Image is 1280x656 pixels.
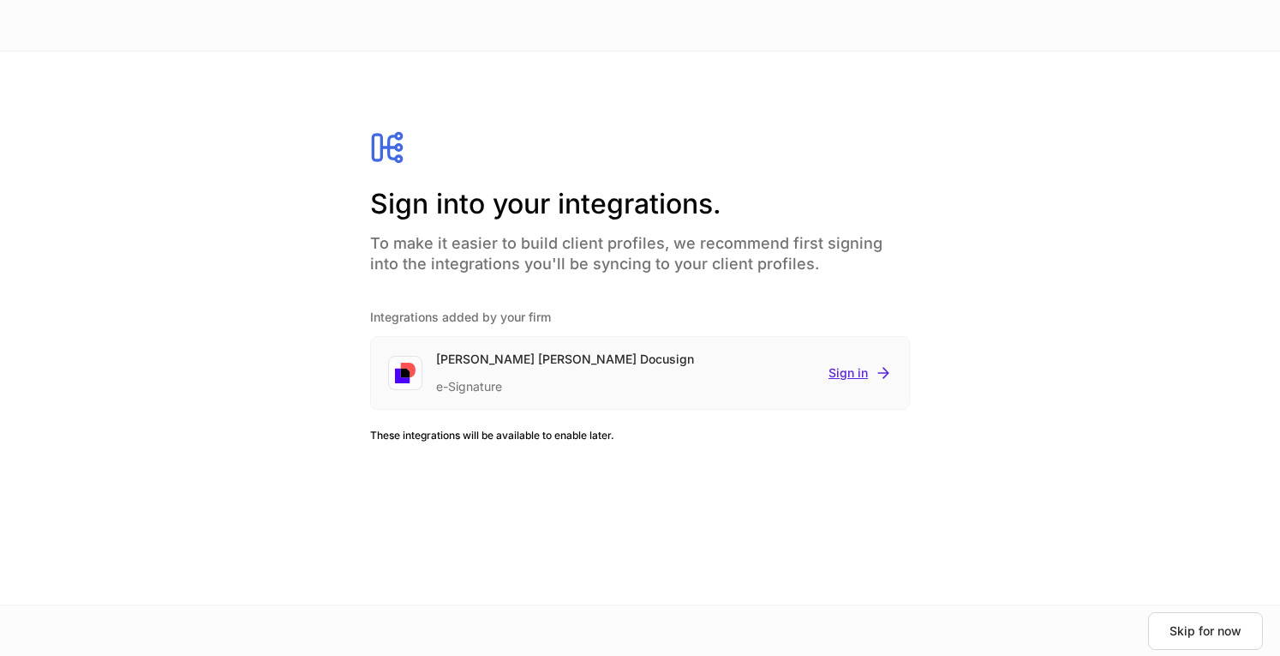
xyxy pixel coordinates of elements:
div: Skip for now [1169,625,1241,637]
div: [PERSON_NAME] [PERSON_NAME] Docusign [436,351,694,368]
div: e-Signature [436,368,694,395]
button: Sign in [828,364,892,382]
button: Skip for now [1148,612,1263,650]
h2: Sign into your integrations. [370,185,910,223]
h5: Integrations added by your firm [370,309,910,326]
h4: To make it easier to build client profiles, we recommend first signing into the integrations you'... [370,223,910,274]
h6: These integrations will be available to enable later. [370,427,910,443]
